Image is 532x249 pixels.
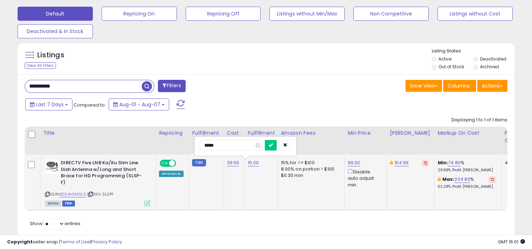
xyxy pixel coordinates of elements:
div: 47 [504,160,526,166]
button: Non Competitive [353,7,429,21]
a: 39.56 [227,159,239,166]
div: [PERSON_NAME] [390,129,431,137]
div: Title [43,129,153,137]
div: $0.30 min [281,172,339,179]
button: Deactivated & In Stock [18,24,93,38]
div: Amazon AI [159,171,184,177]
b: DIRECTV Five LNB Ka/Ku Slim Line Dish Antenna w/Long and Short Brace for HD Programming (SLSP-F) [61,160,146,187]
p: 52.28% Profit [PERSON_NAME] [437,184,496,189]
button: Columns [443,80,476,92]
div: 8.00% on portion > $100 [281,166,339,172]
span: Aug-01 - Aug-07 [119,101,160,108]
span: Last 7 Days [36,101,64,108]
button: Save View [405,80,442,92]
div: Cost [227,129,242,137]
div: Fulfillment [192,129,220,137]
img: 31NEjS8hRaL._SL40_.jpg [45,160,59,174]
a: 15.00 [248,159,259,166]
label: Deactivated [480,56,506,62]
label: Archived [480,64,499,70]
div: Min Price [347,129,384,137]
a: Terms of Use [60,238,90,245]
span: Show: entries [30,220,81,227]
label: Out of Stock [438,64,464,70]
div: ASIN: [45,160,150,205]
button: Listings without Cost [437,7,513,21]
button: Repricing On [102,7,177,21]
div: Displaying 1 to 1 of 1 items [451,117,507,123]
button: Last 7 Days [25,98,72,110]
span: 2025-08-15 16:01 GMT [498,238,525,245]
a: B004H5MGL0 [59,191,86,197]
a: Privacy Policy [91,238,122,245]
th: The percentage added to the cost of goods (COGS) that forms the calculator for Min & Max prices. [435,127,501,154]
button: Actions [477,80,507,92]
span: Compared to: [73,102,106,108]
div: % [437,160,496,173]
label: Active [438,56,451,62]
div: Fulfillable Quantity [504,129,528,144]
a: 204.83 [454,176,470,183]
div: seller snap | | [7,239,122,245]
button: Listings without Min/Max [269,7,345,21]
div: Repricing [159,129,186,137]
span: Columns [448,82,470,89]
button: Aug-01 - Aug-07 [109,98,169,110]
span: OFF [175,160,186,166]
a: 154.99 [395,159,409,166]
strong: Copyright [7,238,33,245]
b: Min: [437,159,448,166]
span: All listings currently available for purchase on Amazon [45,200,61,206]
button: Repricing Off [186,7,261,21]
div: Clear All Filters [25,62,56,69]
b: Max: [442,176,455,183]
button: Filters [158,80,185,92]
p: 29.89% Profit [PERSON_NAME] [437,168,496,173]
div: Disable auto adjust min [347,168,381,188]
a: 99.00 [347,159,360,166]
small: FBM [192,159,206,166]
div: Markup on Cost [437,129,498,137]
span: FBM [62,200,75,206]
span: ON [160,160,169,166]
a: 74.80 [448,159,461,166]
button: Default [18,7,93,21]
div: 15% for <= $100 [281,160,339,166]
div: Amazon Fees [281,129,341,137]
div: % [437,176,496,189]
span: | SKU: SLSPF [87,191,114,197]
h5: Listings [37,50,64,60]
p: Listing States: [432,48,514,55]
div: Fulfillment Cost [248,129,275,144]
